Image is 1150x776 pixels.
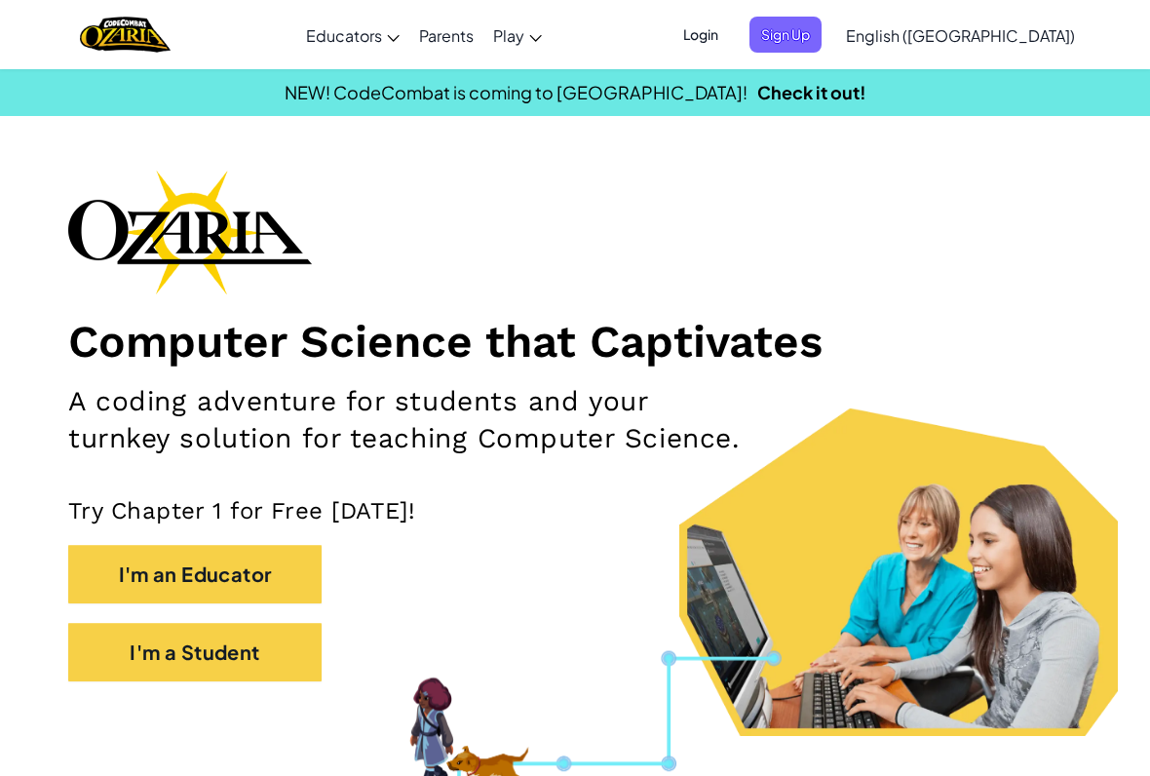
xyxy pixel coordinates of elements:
[68,170,312,294] img: Ozaria branding logo
[68,545,322,603] button: I'm an Educator
[68,623,322,681] button: I'm a Student
[409,9,483,61] a: Parents
[80,15,171,55] img: Home
[757,81,866,103] a: Check it out!
[285,81,747,103] span: NEW! CodeCombat is coming to [GEOGRAPHIC_DATA]!
[68,383,747,457] h2: A coding adventure for students and your turnkey solution for teaching Computer Science.
[846,25,1075,46] span: English ([GEOGRAPHIC_DATA])
[671,17,730,53] button: Login
[68,496,1082,525] p: Try Chapter 1 for Free [DATE]!
[306,25,382,46] span: Educators
[80,15,171,55] a: Ozaria by CodeCombat logo
[68,314,1082,369] h1: Computer Science that Captivates
[493,25,524,46] span: Play
[836,9,1085,61] a: English ([GEOGRAPHIC_DATA])
[296,9,409,61] a: Educators
[749,17,822,53] button: Sign Up
[483,9,552,61] a: Play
